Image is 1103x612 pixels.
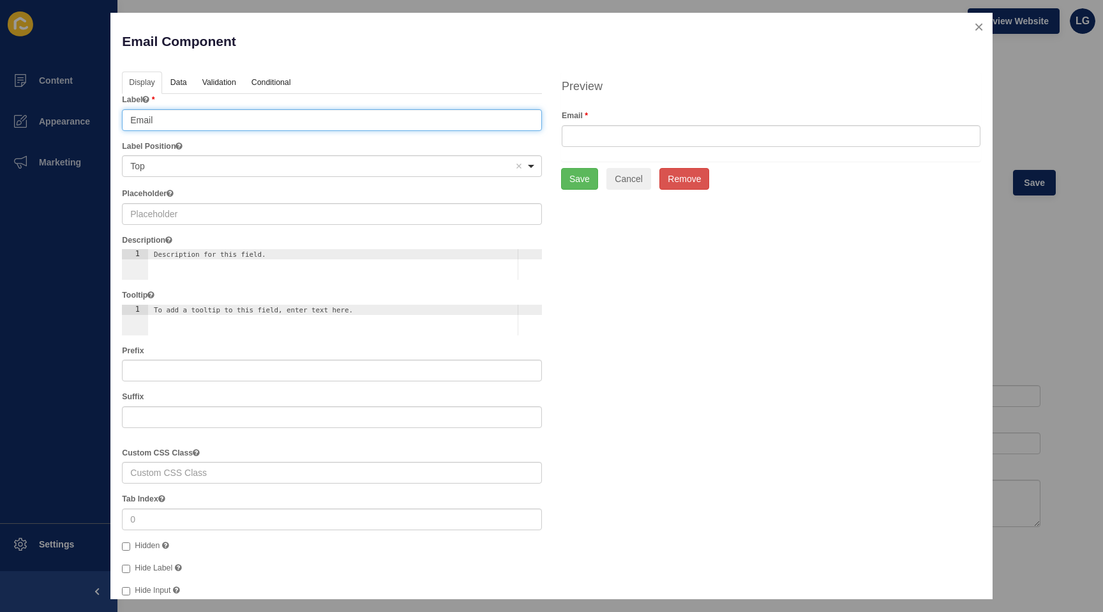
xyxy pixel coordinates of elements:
input: Hide Label [122,565,130,573]
label: Tab Index [122,493,165,505]
input: Hide Input [122,587,130,595]
label: Label [122,94,154,105]
button: Remove [659,168,709,190]
input: Placeholder [122,203,542,225]
input: 0 [122,509,542,530]
input: Field Label [122,109,542,131]
button: Cancel [606,168,651,190]
label: Label Position [122,141,183,152]
span: Top [130,161,145,171]
button: close [966,13,992,40]
a: Validation [195,72,243,95]
button: Save [561,168,598,190]
div: To add a tooltip to this field, enter text here. [154,305,497,314]
label: Description [122,234,172,246]
label: Suffix [122,391,144,402]
div: 1 [122,249,148,259]
a: Data [163,72,194,95]
span: Hidden [135,541,160,550]
span: Hide Label [135,563,172,572]
button: Remove item: 'top' [513,160,525,172]
label: Placeholder [122,188,174,199]
label: Email [562,110,588,121]
input: Hidden [122,542,130,551]
div: Description for this field. [154,250,497,259]
p: Email Component [122,24,542,58]
a: Display [122,72,161,95]
input: Custom CSS Class [122,462,542,484]
label: Custom CSS Class [122,447,200,459]
span: Hide Input [135,586,170,595]
div: 1 [122,305,148,315]
a: Conditional [244,72,298,95]
label: Prefix [122,345,144,356]
label: Tooltip [122,289,154,301]
h4: Preview [562,79,980,95]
